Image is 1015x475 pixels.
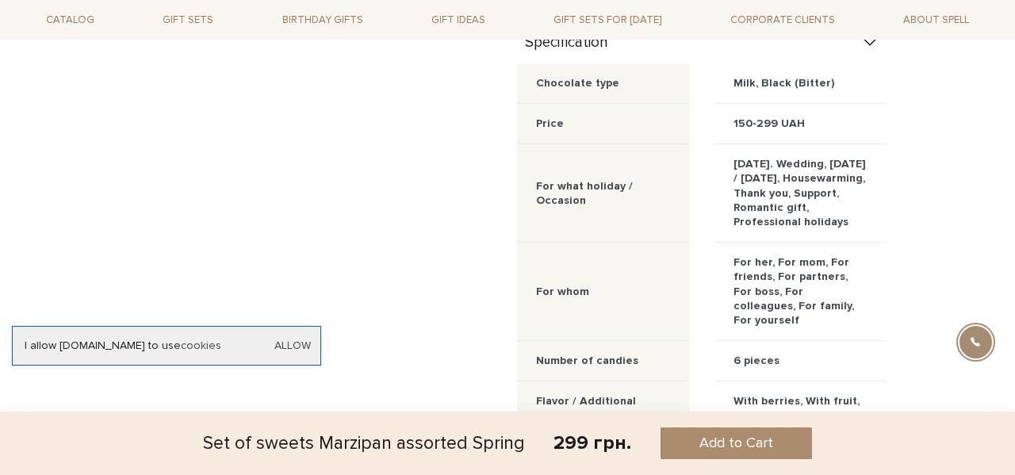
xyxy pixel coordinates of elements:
div: For whom [536,285,589,299]
a: Gift sets [156,8,220,33]
div: Price [536,117,564,131]
a: About Spell [897,8,975,33]
div: 6 pieces [733,354,779,368]
a: Corporate clients [724,6,841,33]
a: Gift sets for [DATE] [547,6,668,33]
div: Chocolate type [536,76,619,90]
span: Specification [525,36,608,50]
button: Add to Cart [661,427,812,459]
a: cookies [181,339,221,352]
div: Milk, Black (Bitter) [733,76,834,90]
a: Gift ideas [425,8,492,33]
div: I allow [DOMAIN_NAME] to use [13,339,320,353]
div: For her, For mom, For friends, For partners, For boss, For colleagues, For family, For yourself [733,255,868,328]
a: Catalog [40,8,101,33]
div: Set of sweets Marzipan assorted Spring [203,427,525,459]
a: Birthday gifts [276,8,370,33]
div: For what holiday / Occasion [536,179,670,208]
span: Add to Cart [699,434,773,452]
div: Flavor / Additional Ingredients [536,394,670,423]
div: [DATE]. Wedding, [DATE] / [DATE], Housewarming, Thank you, Support, Romantic gift, Professional h... [733,157,868,229]
div: Number of candies [536,354,638,368]
div: 299 грн. [553,431,631,455]
div: 150-299 UAH [733,117,805,131]
a: Allow [274,339,311,353]
div: With berries, With fruit, With nuts [733,394,868,423]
